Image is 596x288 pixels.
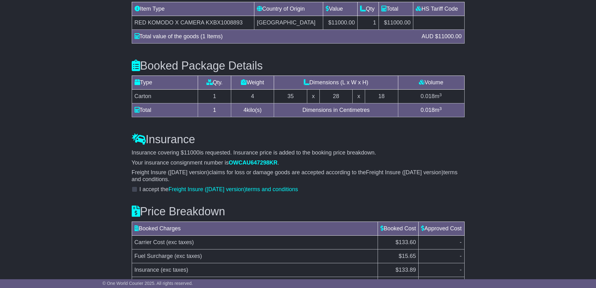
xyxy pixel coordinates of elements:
td: Value [323,2,358,16]
span: Fuel Surcharge [135,253,173,259]
a: Freight Insure ([DATE] version)terms and conditions [169,186,298,192]
div: AUD $11000.00 [418,32,465,41]
span: 0.018 [420,93,435,99]
td: 1 [198,103,231,117]
span: Insurance [135,267,159,273]
td: m [398,90,464,103]
span: OWCAU647298KR [229,160,278,166]
span: © One World Courier 2025. All rights reserved. [103,281,193,286]
td: Booked Cost [378,222,419,235]
td: 4 [231,90,274,103]
td: Carton [132,90,198,103]
td: Dimensions in Centimetres [274,103,398,117]
span: Freight Insure ([DATE] version) [169,186,246,192]
td: 1 [198,90,231,103]
span: (exc taxes) [166,239,194,245]
td: RED KOMODO X CAMERA KXBX1008893 [132,16,254,29]
td: HS Tariff Code [413,2,464,16]
td: Country of Origin [254,2,323,16]
span: - [460,267,462,273]
td: x [353,90,365,103]
td: Dimensions (L x W x H) [274,76,398,90]
p: Your insurance consignment number is . [132,160,465,166]
td: Total [379,2,413,16]
span: $15.65 [399,253,416,259]
td: Qty [358,2,379,16]
td: 18 [365,90,398,103]
span: (exc taxes) [175,253,202,259]
td: x [307,90,319,103]
span: Freight Insure ([DATE] version) [132,169,209,175]
sup: 3 [439,106,442,111]
sup: 3 [439,92,442,97]
span: (exc taxes) [161,267,188,273]
td: 35 [274,90,307,103]
td: m [398,103,464,117]
h3: Insurance [132,133,465,146]
td: Approved Cost [419,222,464,235]
td: kilo(s) [231,103,274,117]
span: Freight Insure ([DATE] version) [366,169,444,175]
td: $11000.00 [323,16,358,29]
h3: Booked Package Details [132,60,465,72]
span: 0.018 [420,107,435,113]
div: Total value of the goods (1 Items) [131,32,419,41]
span: 4 [243,107,247,113]
p: claims for loss or damage goods are accepted according to the terms and conditions. [132,169,465,183]
span: - [460,253,462,259]
td: Weight [231,76,274,90]
span: 11000 [184,149,200,156]
td: 1 [358,16,379,29]
td: [GEOGRAPHIC_DATA] [254,16,323,29]
span: $133.89 [395,267,416,273]
label: I accept the [140,186,298,193]
td: Type [132,76,198,90]
td: Qty. [198,76,231,90]
span: $133.60 [395,239,416,245]
span: - [460,239,462,245]
p: Insurance covering $ is requested. Insurance price is added to the booking price breakdown. [132,149,465,156]
span: Carrier Cost [135,239,165,245]
td: Booked Charges [132,222,378,235]
td: $11000.00 [379,16,413,29]
td: Total [132,103,198,117]
td: 28 [319,90,353,103]
td: Volume [398,76,464,90]
h3: Price Breakdown [132,205,465,218]
td: Item Type [132,2,254,16]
